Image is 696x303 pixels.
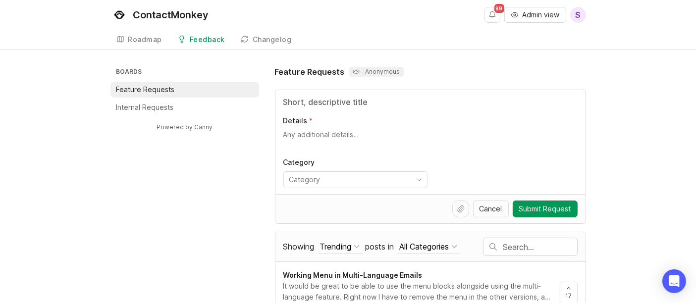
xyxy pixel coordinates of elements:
[114,66,259,80] h3: Boards
[662,269,686,293] div: Open Intercom Messenger
[570,7,586,23] button: S
[283,116,308,126] p: Details
[320,241,352,252] div: Trending
[400,241,449,252] div: All Categories
[190,36,225,43] div: Feedback
[353,68,400,76] p: Anonymous
[172,30,231,50] a: Feedback
[318,240,362,253] button: Showing
[110,6,128,24] img: ContactMonkey logo
[110,100,259,115] a: Internal Requests
[110,82,259,98] a: Feature Requests
[283,242,315,252] span: Showing
[235,30,298,50] a: Changelog
[565,292,572,300] span: 17
[283,130,578,150] textarea: Details
[366,242,394,252] span: posts in
[504,7,566,23] button: Admin view
[283,96,578,108] input: Title
[116,102,174,112] p: Internal Requests
[513,201,578,217] button: Submit Request
[155,121,214,133] a: Powered by Canny
[133,10,209,20] div: ContactMonkey
[484,7,500,23] button: Notifications
[289,174,410,185] input: Category
[116,85,175,95] p: Feature Requests
[283,157,428,167] p: Category
[275,66,345,78] h1: Feature Requests
[398,240,460,253] button: posts in
[253,36,292,43] div: Changelog
[473,201,509,217] button: Cancel
[128,36,162,43] div: Roadmap
[494,4,504,13] span: 99
[503,242,577,252] input: Search…
[523,10,560,20] span: Admin view
[480,204,502,214] span: Cancel
[411,176,427,184] svg: toggle icon
[283,271,423,279] span: Working Menu in Multi-Language Emails
[283,171,428,188] div: toggle menu
[110,30,168,50] a: Roadmap
[575,9,581,21] span: S
[519,204,571,214] span: Submit Request
[283,281,552,303] div: It would be great to be able to use the menu blocks alongside using the multi-language feature. R...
